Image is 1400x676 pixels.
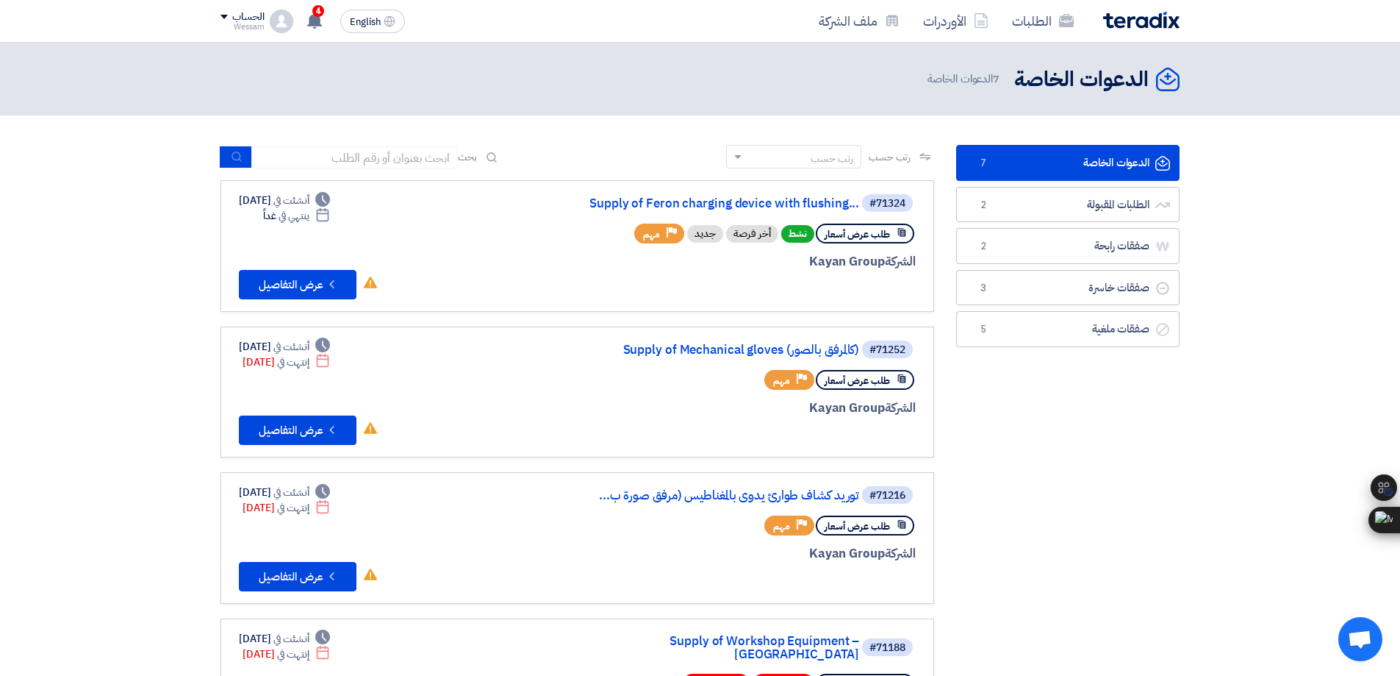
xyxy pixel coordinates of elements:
span: 2 [974,239,992,254]
div: #71252 [869,345,905,355]
button: عرض التفاصيل [239,416,356,445]
span: أنشئت في [273,339,309,355]
a: Supply of Mechanical gloves (كالمرفق بالصور) [565,344,859,357]
div: #71324 [869,199,905,209]
div: Open chat [1338,617,1382,661]
div: أخر فرصة [726,225,778,243]
span: إنتهت في [277,647,309,662]
button: عرض التفاصيل [239,562,356,591]
span: أنشئت في [273,485,309,500]
div: [DATE] [243,647,330,662]
a: صفقات رابحة2 [956,228,1180,264]
div: [DATE] [239,193,330,208]
span: أنشئت في [273,193,309,208]
div: #71188 [869,643,905,653]
div: Kayan Group [562,252,916,271]
span: 5 [974,322,992,337]
span: طلب عرض أسعار [825,519,890,533]
span: الشركة [885,252,916,271]
div: غداً [263,208,330,224]
span: English [350,17,381,27]
span: 4 [312,5,324,17]
span: نشط [781,225,814,243]
a: Supply of Workshop Equipment – [GEOGRAPHIC_DATA] [565,635,859,661]
div: الحساب [232,11,264,24]
span: 7 [974,156,992,171]
span: بحث [458,149,477,165]
span: مهم [773,519,790,533]
div: [DATE] [243,355,330,370]
div: [DATE] [239,485,330,500]
span: 2 [974,198,992,213]
button: English [340,10,405,33]
div: Wessam [220,23,264,31]
span: مهم [773,374,790,388]
span: طلب عرض أسعار [825,227,890,241]
div: [DATE] [239,339,330,355]
button: عرض التفاصيل [239,270,356,299]
a: ملف الشركة [807,4,911,38]
a: صفقات ملغية5 [956,311,1180,347]
img: Teradix logo [1103,12,1180,29]
input: ابحث بعنوان أو رقم الطلب [252,146,458,168]
span: الشركة [885,399,916,417]
img: profile_test.png [270,10,293,33]
div: جديد [687,225,723,243]
div: [DATE] [239,631,330,647]
span: طلب عرض أسعار [825,374,890,388]
div: Kayan Group [562,399,916,418]
span: رتب حسب [869,149,911,165]
h2: الدعوات الخاصة [1014,65,1149,94]
span: 3 [974,281,992,296]
div: [DATE] [243,500,330,516]
a: الدعوات الخاصة7 [956,145,1180,181]
a: الطلبات [1000,4,1085,38]
span: أنشئت في [273,631,309,647]
a: توريد كشاف طوارئ يدوى بالمغناطيس (مرفق صورة ب... [565,489,859,502]
a: Supply of Feron charging device with flushing... [565,197,859,210]
span: الدعوات الخاصة [927,71,1002,88]
div: #71216 [869,491,905,501]
span: إنتهت في [277,500,309,516]
span: إنتهت في [277,355,309,370]
span: مهم [643,227,660,241]
div: Kayan Group [562,544,916,563]
a: الأوردرات [911,4,1000,38]
span: 7 [993,71,999,87]
span: ينتهي في [279,208,309,224]
a: الطلبات المقبولة2 [956,187,1180,223]
a: صفقات خاسرة3 [956,270,1180,306]
span: الشركة [885,544,916,563]
div: رتب حسب [811,151,853,166]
